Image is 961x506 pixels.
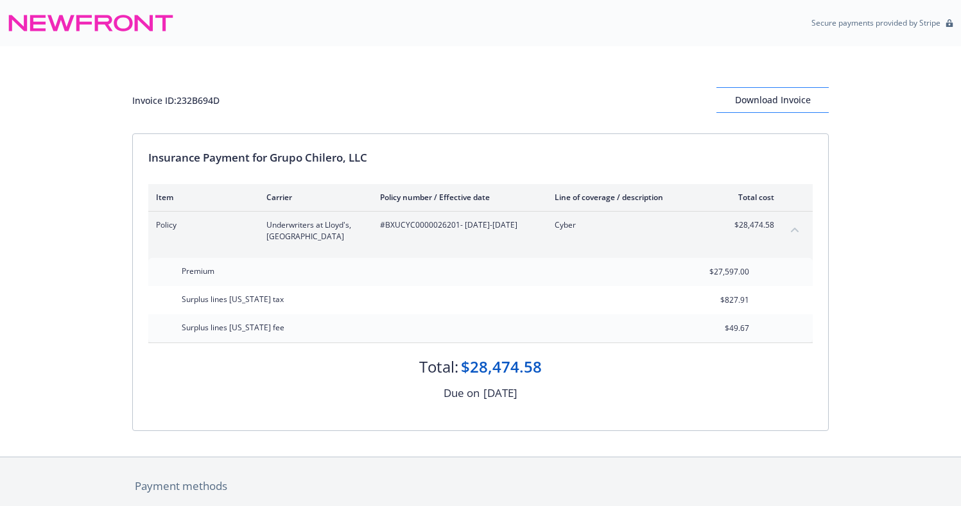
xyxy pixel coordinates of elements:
div: Total cost [726,192,774,203]
p: Secure payments provided by Stripe [811,17,940,28]
div: Total: [419,356,458,378]
span: Cyber [555,219,706,231]
div: Payment methods [135,478,826,494]
div: PolicyUnderwriters at Lloyd's, [GEOGRAPHIC_DATA]#BXUCYC0000026201- [DATE]-[DATE]Cyber$28,474.58co... [148,212,813,250]
div: $28,474.58 [461,356,542,378]
div: Due on [444,385,480,401]
span: Surplus lines [US_STATE] tax [182,294,284,305]
span: Underwriters at Lloyd's, [GEOGRAPHIC_DATA] [266,219,359,242]
span: $28,474.58 [726,219,774,231]
button: Download Invoice [716,87,829,113]
div: Invoice ID: 232B694D [132,94,220,107]
button: collapse content [784,219,805,240]
div: Insurance Payment for Grupo Chilero, LLC [148,149,813,166]
div: [DATE] [483,385,517,401]
input: 0.00 [673,319,757,338]
span: Surplus lines [US_STATE] fee [182,322,284,333]
span: Premium [182,266,214,276]
div: Carrier [266,192,359,203]
span: Policy [156,219,246,231]
input: 0.00 [673,291,757,310]
input: 0.00 [673,262,757,282]
div: Download Invoice [716,88,829,112]
div: Policy number / Effective date [380,192,534,203]
div: Item [156,192,246,203]
span: #BXUCYC0000026201 - [DATE]-[DATE] [380,219,534,231]
div: Line of coverage / description [555,192,706,203]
